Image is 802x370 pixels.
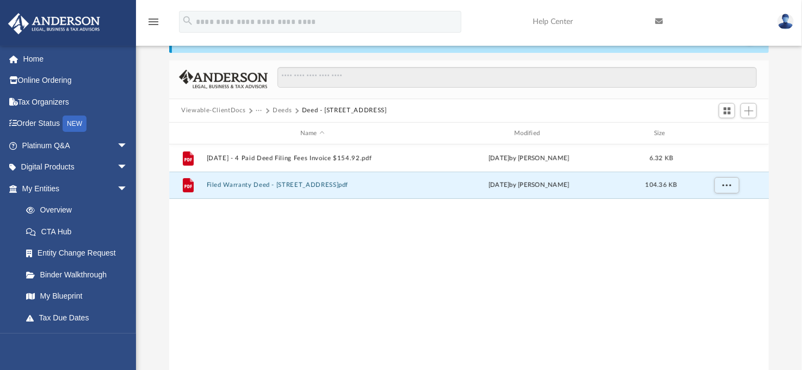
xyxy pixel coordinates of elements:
[256,106,263,116] button: ···
[207,182,418,189] button: Filed Warranty Deed - [STREET_ADDRESS]pdf
[714,178,739,194] button: More options
[147,21,160,28] a: menu
[15,264,144,286] a: Binder Walkthrough
[147,15,160,28] i: menu
[719,103,735,118] button: Switch to Grid View
[8,70,144,92] a: Online Ordering
[423,129,635,138] div: Modified
[640,129,683,138] div: Size
[15,242,144,264] a: Entity Change Request
[8,178,144,199] a: My Entitiesarrow_drop_down
[741,103,757,118] button: Add
[63,116,87,132] div: NEW
[302,106,387,116] button: Deed - [STREET_ADDRESS]
[5,13,103,34] img: Anderson Advisors Platinum Portal
[207,155,418,162] button: [DATE] - 4 Paid Deed Filing Fees Invoice $154.92.pdf
[688,129,764,138] div: id
[8,156,144,178] a: Digital Productsarrow_drop_down
[117,135,139,157] span: arrow_drop_down
[8,48,144,70] a: Home
[181,106,245,116] button: Viewable-ClientDocs
[8,91,144,113] a: Tax Organizers
[8,135,144,156] a: Platinum Q&Aarrow_drop_down
[117,178,139,200] span: arrow_drop_down
[277,67,757,88] input: Search files and folders
[117,329,139,351] span: arrow_drop_down
[8,329,139,350] a: My Anderson Teamarrow_drop_down
[423,181,635,191] div: [DATE] by [PERSON_NAME]
[646,183,677,189] span: 104.36 KB
[206,129,418,138] div: Name
[273,106,292,116] button: Deeds
[15,221,144,242] a: CTA Hub
[182,15,194,27] i: search
[15,199,144,221] a: Overview
[650,155,674,161] span: 6.32 KB
[423,154,635,163] div: [DATE] by [PERSON_NAME]
[15,307,144,329] a: Tax Due Dates
[174,129,201,138] div: id
[8,113,144,135] a: Order StatusNEW
[169,144,769,370] div: grid
[117,156,139,179] span: arrow_drop_down
[778,14,794,29] img: User Pic
[15,286,139,307] a: My Blueprint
